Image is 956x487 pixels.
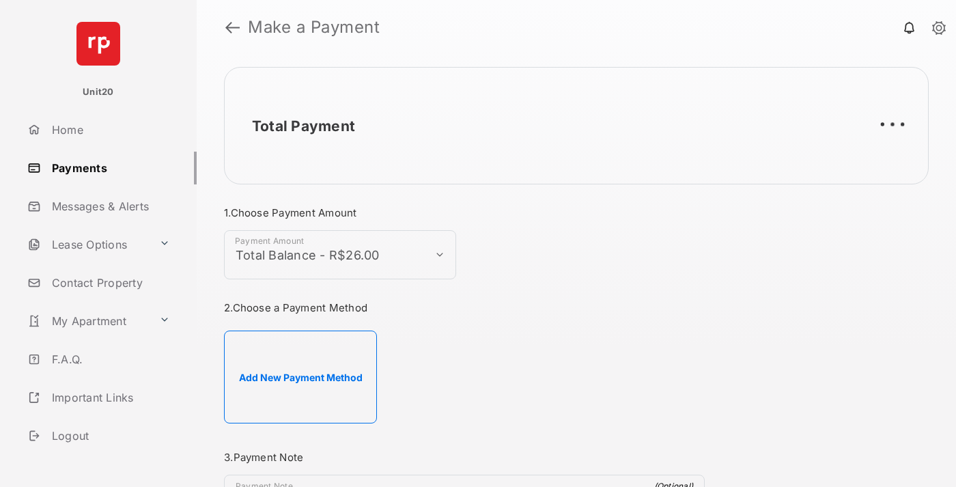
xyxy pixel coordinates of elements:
[252,117,355,135] h2: Total Payment
[76,22,120,66] img: svg+xml;base64,PHN2ZyB4bWxucz0iaHR0cDovL3d3dy53My5vcmcvMjAwMC9zdmciIHdpZHRoPSI2NCIgaGVpZ2h0PSI2NC...
[22,113,197,146] a: Home
[22,190,197,223] a: Messages & Alerts
[22,266,197,299] a: Contact Property
[22,381,175,414] a: Important Links
[22,305,154,337] a: My Apartment
[22,343,197,376] a: F.A.Q.
[22,152,197,184] a: Payments
[224,206,705,219] h3: 1. Choose Payment Amount
[22,228,154,261] a: Lease Options
[248,19,380,36] strong: Make a Payment
[224,331,377,423] button: Add New Payment Method
[224,301,705,314] h3: 2. Choose a Payment Method
[22,419,197,452] a: Logout
[83,85,114,99] p: Unit20
[224,451,705,464] h3: 3. Payment Note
